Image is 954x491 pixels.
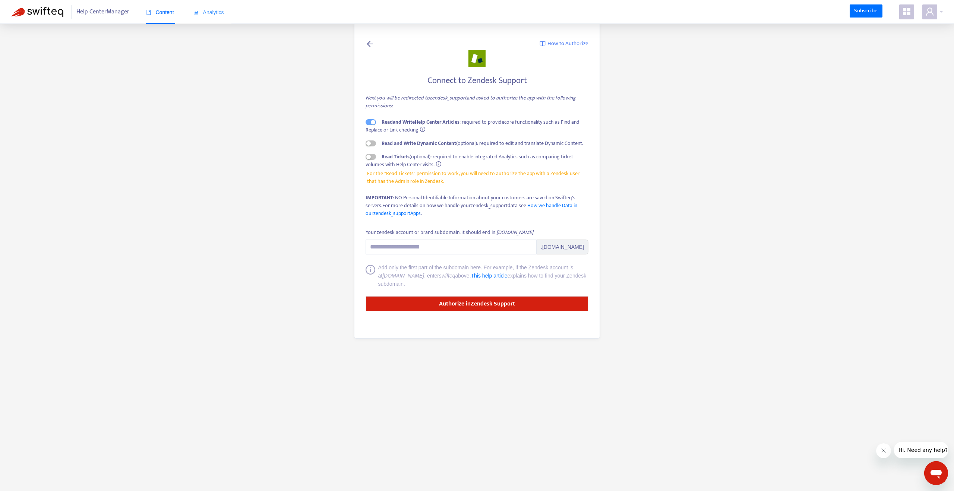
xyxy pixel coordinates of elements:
span: Content [146,9,174,15]
strong: Read and Write Dynamic Content [382,139,456,148]
div: : NO Personal Identifiable Information about your customers are saved on Swifteq's servers. [366,194,588,217]
span: Analytics [193,9,224,15]
span: Help Center Manager [76,5,129,19]
button: Authorize inZendesk Support [366,296,588,311]
span: For the "Read Tickets" permission to work, you will need to authorize the app with a Zendesk user... [367,170,587,185]
i: [DOMAIN_NAME] [382,273,424,279]
strong: IMPORTANT [366,193,393,202]
span: .[DOMAIN_NAME] [537,240,588,254]
div: Add only the first part of the subdomain here. For example, if the Zendesk account is at , enter ... [378,263,589,288]
h4: Connect to Zendesk Support [366,76,588,86]
span: (optional): required to enable integrated Analytics such as comparing ticket volumes with Help Ce... [366,152,573,169]
span: info-circle [436,161,441,167]
strong: Read Tickets [382,152,410,161]
span: info-circle [366,265,375,288]
a: How to Authorize [540,39,588,48]
span: For more details on how we handle your zendesk_support data see . [366,201,577,218]
span: (optional): required to edit and translate Dynamic Content. [382,139,583,148]
iframe: Message from company [894,442,948,458]
img: image-link [540,41,546,47]
i: Next you will be redirected to zendesk_support and asked to authorize the app with the following ... [366,94,576,110]
a: This help article [471,273,508,279]
iframe: Close message [876,443,891,458]
span: appstore [902,7,911,16]
i: .[DOMAIN_NAME] [495,228,533,237]
iframe: Button to launch messaging window [924,461,948,485]
span: How to Authorize [547,39,588,48]
span: book [146,10,151,15]
i: swifteq [439,273,455,279]
strong: Read and Write Help Center Articles [382,118,459,126]
a: Subscribe [850,4,882,18]
span: area-chart [193,10,199,15]
img: Swifteq [11,7,63,17]
div: Your zendesk account or brand subdomain. It should end in [366,228,533,237]
img: zendesk_support.png [468,50,486,67]
span: : required to provide core functionality such as Find and Replace or Link checking [366,118,579,134]
span: info-circle [420,127,425,132]
a: How we handle Data in ourzendesk_supportApps [366,201,577,218]
span: user [925,7,934,16]
strong: Authorize in Zendesk Support [439,299,515,309]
